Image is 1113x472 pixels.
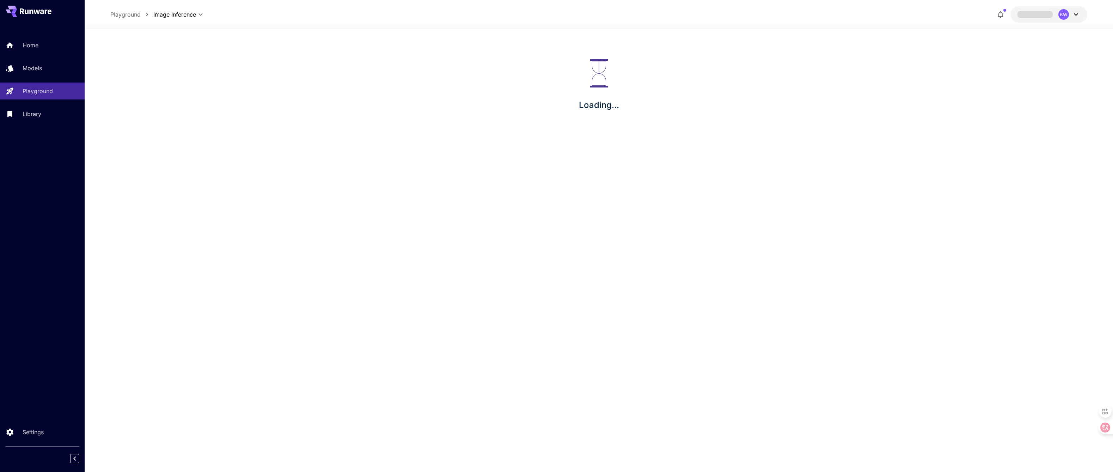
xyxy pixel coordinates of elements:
a: Playground [110,10,141,19]
p: Library [23,110,41,118]
div: Collapse sidebar [75,452,85,465]
p: Models [23,64,42,72]
button: BW [1010,6,1087,23]
p: Loading... [579,99,619,111]
p: Home [23,41,38,49]
p: Playground [23,87,53,95]
span: Image Inference [153,10,196,19]
button: Collapse sidebar [70,454,79,463]
div: BW [1058,9,1069,20]
p: Settings [23,428,44,436]
nav: breadcrumb [110,10,153,19]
